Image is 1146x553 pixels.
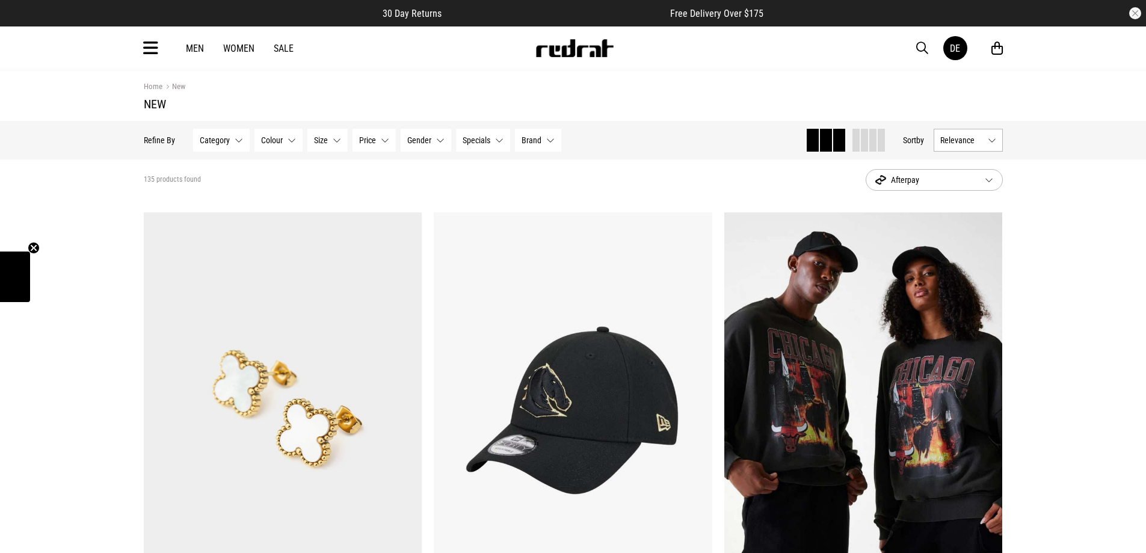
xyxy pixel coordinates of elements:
[934,129,1003,152] button: Relevance
[466,7,646,19] iframe: Customer reviews powered by Trustpilot
[162,82,185,93] a: New
[875,175,886,185] img: ico-ap-afterpay.png
[200,135,230,145] span: Category
[407,135,431,145] span: Gender
[144,135,175,145] p: Refine By
[903,133,924,147] button: Sortby
[307,129,348,152] button: Size
[144,175,201,185] span: 135 products found
[950,43,960,54] div: DE
[522,135,541,145] span: Brand
[353,129,396,152] button: Price
[193,129,250,152] button: Category
[916,135,924,145] span: by
[144,97,1003,111] h1: New
[186,43,204,54] a: Men
[463,135,490,145] span: Specials
[401,129,451,152] button: Gender
[223,43,254,54] a: Women
[383,8,442,19] span: 30 Day Returns
[254,129,303,152] button: Colour
[875,173,975,187] span: Afterpay
[261,135,283,145] span: Colour
[359,135,376,145] span: Price
[28,242,40,254] button: Close teaser
[456,129,510,152] button: Specials
[515,129,561,152] button: Brand
[535,39,614,57] img: Redrat logo
[940,135,983,145] span: Relevance
[144,82,162,91] a: Home
[866,169,1003,191] button: Afterpay
[274,43,294,54] a: Sale
[314,135,328,145] span: Size
[670,8,763,19] span: Free Delivery Over $175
